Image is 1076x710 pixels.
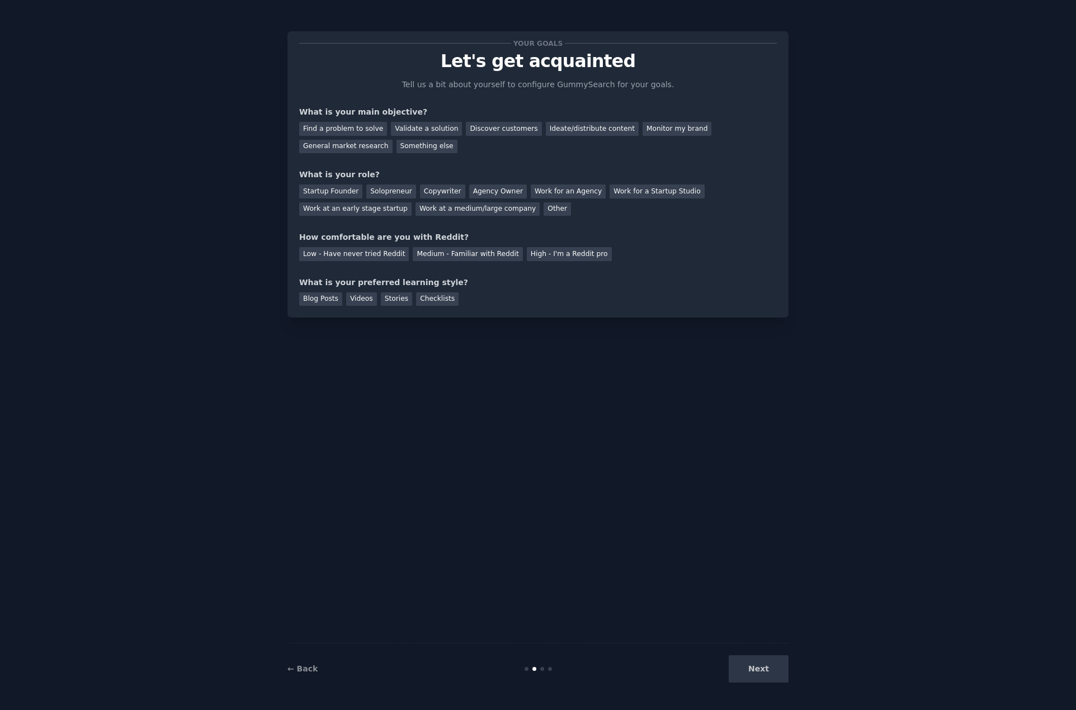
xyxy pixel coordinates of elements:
[546,122,639,136] div: Ideate/distribute content
[610,184,704,198] div: Work for a Startup Studio
[413,247,522,261] div: Medium - Familiar with Reddit
[527,247,612,261] div: High - I'm a Reddit pro
[420,184,465,198] div: Copywriter
[366,184,416,198] div: Solopreneur
[397,140,457,154] div: Something else
[299,184,362,198] div: Startup Founder
[287,664,318,673] a: ← Back
[381,292,412,306] div: Stories
[299,51,777,71] p: Let's get acquainted
[299,277,777,288] div: What is your preferred learning style?
[299,247,409,261] div: Low - Have never tried Reddit
[299,231,777,243] div: How comfortable are you with Reddit?
[299,122,387,136] div: Find a problem to solve
[511,37,565,49] span: Your goals
[466,122,541,136] div: Discover customers
[299,140,393,154] div: General market research
[416,292,459,306] div: Checklists
[397,79,679,91] p: Tell us a bit about yourself to configure GummySearch for your goals.
[544,202,571,216] div: Other
[299,202,412,216] div: Work at an early stage startup
[469,184,527,198] div: Agency Owner
[346,292,377,306] div: Videos
[416,202,540,216] div: Work at a medium/large company
[391,122,462,136] div: Validate a solution
[643,122,711,136] div: Monitor my brand
[299,292,342,306] div: Blog Posts
[299,106,777,118] div: What is your main objective?
[299,169,777,181] div: What is your role?
[531,184,606,198] div: Work for an Agency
